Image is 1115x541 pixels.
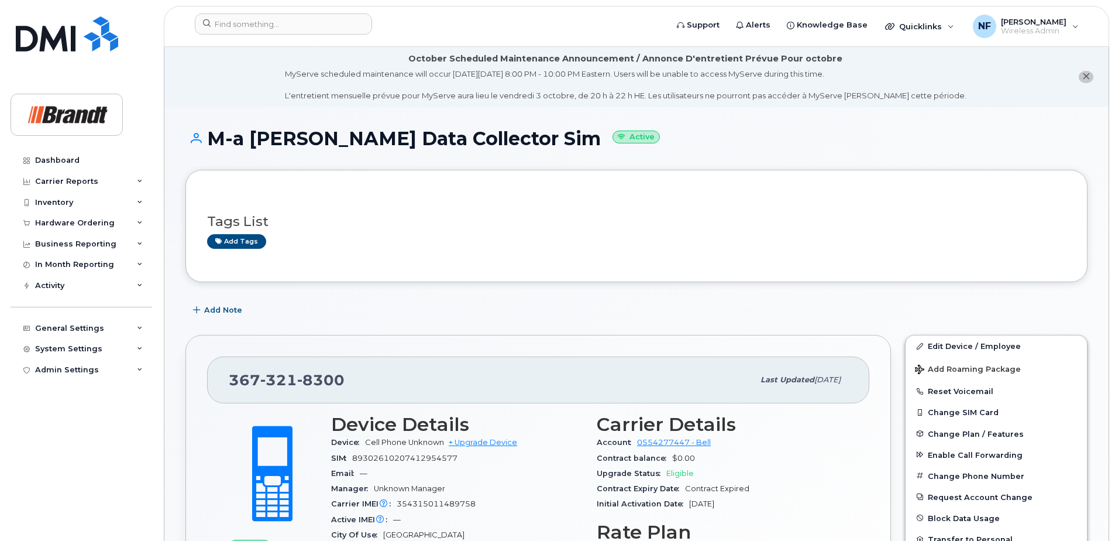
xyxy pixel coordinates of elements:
span: 321 [260,371,297,389]
button: Add Note [185,300,252,321]
div: October Scheduled Maintenance Announcement / Annonce D'entretient Prévue Pour octobre [408,53,842,65]
span: Eligible [666,469,694,478]
span: 8300 [297,371,345,389]
span: Carrier IMEI [331,499,397,508]
span: SIM [331,454,352,463]
a: Add tags [207,234,266,249]
span: — [393,515,401,524]
span: [GEOGRAPHIC_DATA] [383,530,464,539]
span: Change Plan / Features [928,429,1024,438]
button: Add Roaming Package [906,357,1087,381]
span: Contract balance [597,454,672,463]
span: Unknown Manager [374,484,445,493]
button: Change Plan / Features [906,423,1087,444]
span: Add Note [204,304,242,316]
span: Email [331,469,360,478]
span: Manager [331,484,374,493]
span: — [360,469,367,478]
span: Contract Expiry Date [597,484,685,493]
a: 0554277447 - Bell [637,438,711,447]
h3: Device Details [331,414,583,435]
span: 89302610207412954577 [352,454,457,463]
span: [DATE] [689,499,714,508]
h3: Tags List [207,214,1066,229]
button: Change SIM Card [906,402,1087,423]
div: MyServe scheduled maintenance will occur [DATE][DATE] 8:00 PM - 10:00 PM Eastern. Users will be u... [285,69,966,101]
a: Edit Device / Employee [906,335,1087,357]
span: 367 [229,371,345,389]
span: 354315011489758 [397,499,476,508]
span: Contract Expired [685,484,749,493]
button: Reset Voicemail [906,381,1087,402]
span: Last updated [760,375,814,384]
h3: Carrier Details [597,414,848,435]
span: City Of Use [331,530,383,539]
span: Enable Call Forwarding [928,450,1023,459]
button: Block Data Usage [906,508,1087,529]
span: Account [597,438,637,447]
span: Add Roaming Package [915,365,1021,376]
button: Enable Call Forwarding [906,444,1087,465]
a: + Upgrade Device [449,438,517,447]
button: Change Phone Number [906,465,1087,487]
span: Cell Phone Unknown [365,438,444,447]
span: $0.00 [672,454,695,463]
span: Active IMEI [331,515,393,524]
span: [DATE] [814,375,841,384]
h1: M-a [PERSON_NAME] Data Collector Sim [185,128,1088,149]
button: Request Account Change [906,487,1087,508]
button: close notification [1079,71,1093,83]
small: Active [612,131,660,144]
span: Device [331,438,365,447]
span: Upgrade Status [597,469,666,478]
span: Initial Activation Date [597,499,689,508]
